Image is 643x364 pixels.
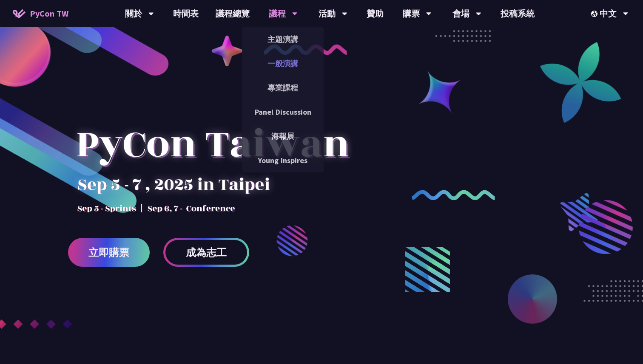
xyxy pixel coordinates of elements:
[242,78,324,98] a: 專業課程
[13,9,26,18] img: Home icon of PyCon TW 2025
[242,102,324,122] a: Panel Discussion
[88,247,129,258] span: 立即購票
[242,29,324,49] a: 主題演講
[591,11,600,17] img: Locale Icon
[68,238,150,267] a: 立即購票
[4,3,77,24] a: PyCon TW
[242,150,324,170] a: Young Inspires
[186,247,227,258] span: 成為志工
[242,126,324,146] a: 海報展
[242,54,324,73] a: 一般演講
[30,7,68,20] span: PyCon TW
[163,238,249,267] a: 成為志工
[412,190,495,200] img: curly-2.e802c9f.png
